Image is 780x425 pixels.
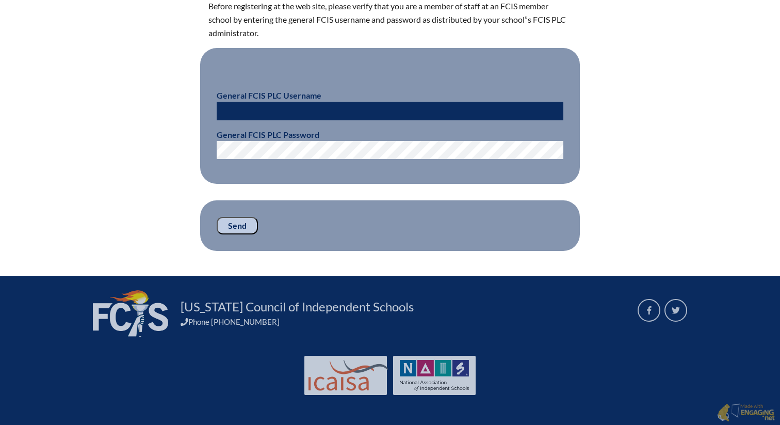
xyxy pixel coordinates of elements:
[217,130,319,139] b: General FCIS PLC Password
[740,409,775,421] img: Engaging - Bring it online
[713,401,779,425] a: Made with
[308,360,388,391] img: Int'l Council Advancing Independent School Accreditation logo
[717,403,730,422] img: Engaging - Bring it online
[740,403,775,422] p: Made with
[217,217,258,234] input: Send
[176,298,418,315] a: [US_STATE] Council of Independent Schools
[93,290,168,337] img: FCIS_logo_white
[731,403,742,418] img: Engaging - Bring it online
[181,317,625,326] div: Phone [PHONE_NUMBER]
[400,360,469,391] img: NAIS Logo
[217,90,321,100] b: General FCIS PLC Username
